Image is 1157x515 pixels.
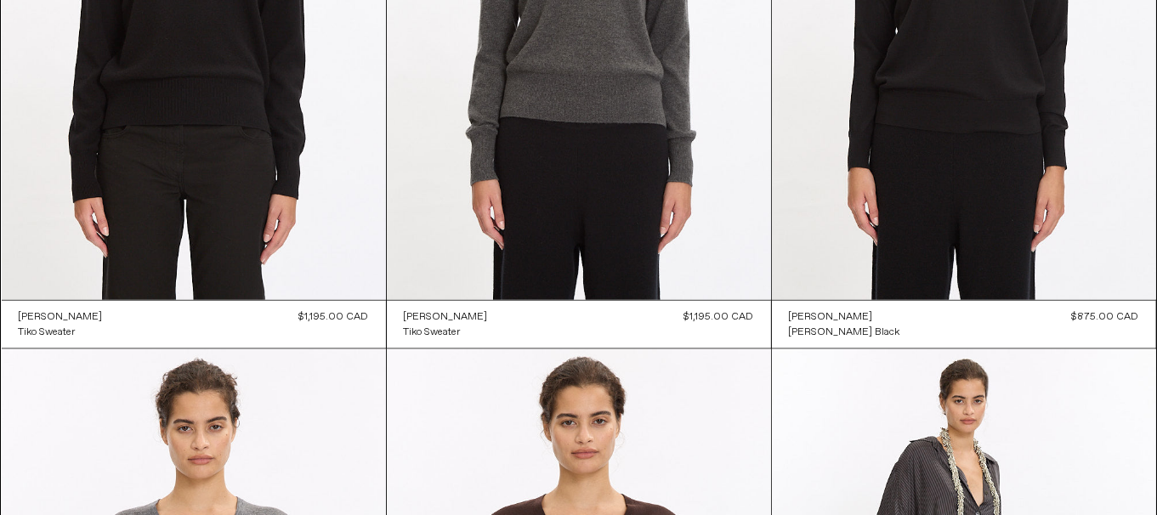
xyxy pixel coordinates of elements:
div: [PERSON_NAME] [19,310,103,325]
div: [PERSON_NAME] [404,310,488,325]
div: $875.00 CAD [1072,309,1139,325]
div: Tiko Sweater [404,325,461,340]
div: Tiko Sweater [19,325,76,340]
a: [PERSON_NAME] [789,309,900,325]
div: [PERSON_NAME] [789,310,873,325]
a: Tiko Sweater [19,325,103,340]
a: [PERSON_NAME] Black [789,325,900,340]
div: $1,195.00 CAD [684,309,754,325]
a: [PERSON_NAME] [19,309,103,325]
div: [PERSON_NAME] Black [789,325,900,340]
div: $1,195.00 CAD [299,309,369,325]
a: [PERSON_NAME] [404,309,488,325]
a: Tiko Sweater [404,325,488,340]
